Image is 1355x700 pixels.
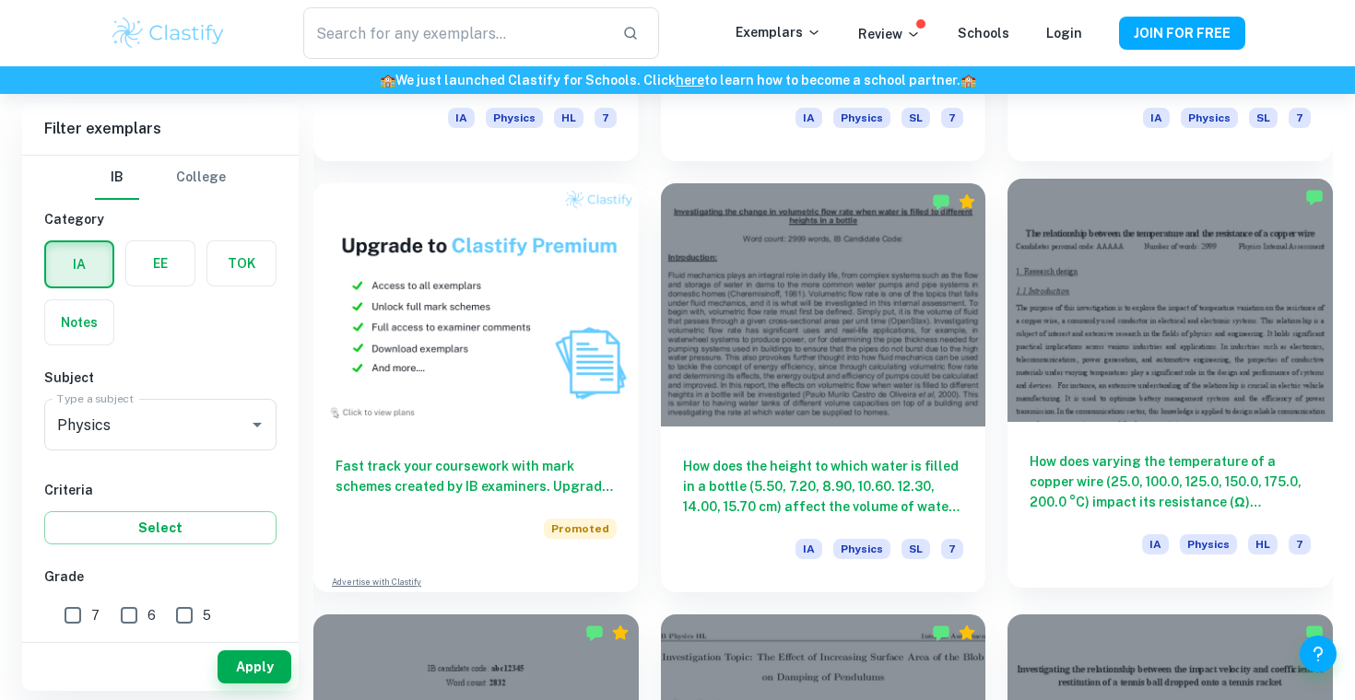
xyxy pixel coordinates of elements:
h6: Grade [44,566,277,587]
img: Thumbnail [313,183,639,426]
span: IA [795,539,822,559]
button: IA [46,242,112,286]
span: Physics [486,108,543,128]
span: HL [1248,534,1278,554]
span: IA [795,108,822,128]
span: 7 [941,539,963,559]
button: College [176,156,226,200]
button: Select [44,511,277,544]
input: Search for any exemplars... [303,7,607,59]
div: Filter type choice [95,156,226,200]
button: TOK [207,241,276,286]
img: Marked [932,192,950,211]
h6: Category [44,209,277,229]
div: Premium [958,192,976,211]
span: IA [1143,108,1170,128]
span: 5 [203,605,211,625]
span: SL [901,539,930,559]
span: Physics [833,108,890,128]
h6: Filter exemplars [22,103,299,155]
span: 🏫 [380,73,395,87]
a: Login [1046,26,1082,41]
h6: Criteria [44,480,277,500]
img: Marked [932,624,950,642]
img: Marked [585,624,604,642]
a: Schools [958,26,1009,41]
span: IA [1142,534,1169,554]
img: Clastify logo [110,15,227,52]
button: EE [126,241,194,286]
p: Review [858,24,921,44]
h6: How does the height to which water is filled in a bottle (5.50, 7.20, 8.90, 10.60. 12.30, 14.00, ... [683,456,964,517]
span: HL [554,108,583,128]
img: Marked [1305,624,1324,642]
label: Type a subject [57,391,134,406]
span: SL [901,108,930,128]
a: here [676,73,704,87]
span: 7 [941,108,963,128]
span: 7 [1289,534,1311,554]
button: Apply [218,650,291,683]
span: Physics [1181,108,1238,128]
span: 7 [91,605,100,625]
span: 6 [147,605,156,625]
span: 7 [595,108,617,128]
span: Promoted [544,519,617,539]
button: Help and Feedback [1300,636,1337,672]
button: JOIN FOR FREE [1119,17,1245,50]
h6: How does varying the temperature of a copper wire (25.0, 100.0, 125.0, 150.0, 175.0, 200.0 °C) im... [1030,451,1311,512]
span: IA [448,108,475,128]
span: Physics [1180,534,1237,554]
span: SL [1249,108,1278,128]
a: Advertise with Clastify [332,576,421,589]
img: Marked [1305,188,1324,206]
button: Open [244,412,270,437]
span: Physics [833,539,890,559]
h6: Subject [44,367,277,388]
h6: We just launched Clastify for Schools. Click to learn how to become a school partner. [4,70,1351,90]
a: How does the height to which water is filled in a bottle (5.50, 7.20, 8.90, 10.60. 12.30, 14.00, ... [661,183,986,592]
span: 7 [1289,108,1311,128]
button: IB [95,156,139,200]
a: How does varying the temperature of a copper wire (25.0, 100.0, 125.0, 150.0, 175.0, 200.0 °C) im... [1007,183,1333,592]
button: Notes [45,300,113,344]
p: Exemplars [736,22,821,42]
h6: Fast track your coursework with mark schemes created by IB examiners. Upgrade now [336,456,617,496]
span: 🏫 [960,73,976,87]
div: Premium [611,624,630,642]
div: Premium [958,624,976,642]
